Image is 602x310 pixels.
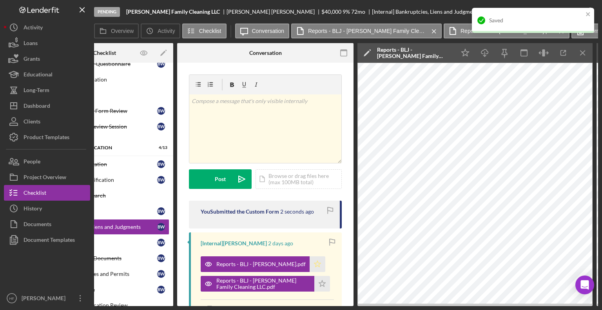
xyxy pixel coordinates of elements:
[56,255,157,261] div: Organizational Documents
[94,24,139,38] button: Overview
[40,172,169,188] a: Customer IdentificationBW
[24,51,40,69] div: Grants
[126,9,220,15] b: [PERSON_NAME] Family Cleaning LLC
[40,56,169,72] a: Initial Eligibility QuestionnaireBW
[291,24,442,38] button: Reports - BLJ - [PERSON_NAME] Family Cleaning LLC.pdf
[189,169,252,189] button: Post
[4,216,90,232] button: Documents
[24,201,42,218] div: History
[157,160,165,168] div: B W
[343,9,350,15] div: 9 %
[4,20,90,35] button: Activity
[372,9,528,15] div: [Internal] Bankruptcies, Liens and Judgments ([PERSON_NAME])
[575,276,594,294] div: Open Intercom Messenger
[4,201,90,216] button: History
[40,235,169,250] a: Credit ReportBW
[235,24,290,38] button: Conversation
[56,92,169,98] div: Initial Review
[157,176,165,184] div: B W
[201,276,330,292] button: Reports - BLJ - [PERSON_NAME] Family Cleaning LLC.pdf
[40,282,169,297] a: EIN VerificationBW
[24,154,40,171] div: People
[157,207,165,215] div: B W
[199,28,221,34] label: Checklist
[40,266,169,282] a: Business Licenses and PermitsBW
[56,76,169,83] div: Childcare Evaluation
[4,82,90,98] button: Long-Term
[94,7,120,17] div: Pending
[56,271,157,277] div: Business Licenses and Permits
[157,123,165,131] div: B W
[24,216,51,234] div: Documents
[461,28,553,34] label: Reports - BLJ - [PERSON_NAME].pdf
[4,35,90,51] button: Loans
[157,60,165,68] div: B W
[40,219,169,235] a: Bankruptcies, Liens and JudgmentsBW
[4,67,90,82] button: Educational
[40,119,169,134] a: Loan Intake & Review SessionBW
[24,185,46,203] div: Checklist
[40,203,169,219] a: OFAC SearchBW
[444,24,569,38] button: Reports - BLJ - [PERSON_NAME].pdf
[40,250,169,266] a: Organizational DocumentsBW
[157,270,165,278] div: B W
[24,67,53,84] div: Educational
[157,223,165,231] div: B W
[40,156,169,172] a: Credit AuthorizationBW
[182,24,227,38] button: Checklist
[216,277,310,290] div: Reports - BLJ - [PERSON_NAME] Family Cleaning LLC.pdf
[24,20,43,37] div: Activity
[216,261,306,267] div: Reports - BLJ - [PERSON_NAME].pdf
[56,224,157,230] div: Bankruptcies, Liens and Judgments
[56,239,157,246] div: Credit Report
[40,87,169,103] a: Initial Review
[56,302,169,308] div: Eligibility Verification Review
[40,103,169,119] a: Pre-application Form ReviewBW
[111,28,134,34] label: Overview
[377,47,451,59] div: Reports - BLJ - [PERSON_NAME] Family Cleaning LLC.pdf
[157,286,165,294] div: B W
[351,9,365,15] div: 72 mo
[157,107,165,115] div: B W
[4,51,90,67] button: Grants
[542,4,580,20] div: Mark Complete
[280,208,314,215] time: 2025-10-09 19:49
[56,286,157,293] div: EIN Verification
[24,82,49,100] div: Long-Term
[157,239,165,247] div: B W
[24,98,50,116] div: Dashboard
[141,24,180,38] button: Activity
[4,185,90,201] button: Checklist
[201,208,279,215] div: You Submitted the Custom Form
[4,98,90,114] button: Dashboard
[24,232,75,250] div: Document Templates
[4,129,90,145] button: Product Templates
[93,50,116,56] div: Checklist
[4,232,90,248] a: Document Templates
[24,129,69,147] div: Product Templates
[4,169,90,185] button: Project Overview
[40,72,169,87] a: Childcare Evaluation
[157,254,165,262] div: B W
[56,177,157,183] div: Customer Identification
[4,290,90,306] button: HF[PERSON_NAME]
[56,208,157,214] div: OFAC Search
[201,240,267,247] div: [Internal] [PERSON_NAME]
[56,61,157,67] div: Initial Eligibility Questionnaire
[56,123,157,130] div: Loan Intake & Review Session
[4,154,90,169] button: People
[9,296,15,301] text: HF
[24,35,38,53] div: Loans
[4,114,90,129] button: Clients
[20,290,71,308] div: [PERSON_NAME]
[40,188,169,203] a: Business SOS Search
